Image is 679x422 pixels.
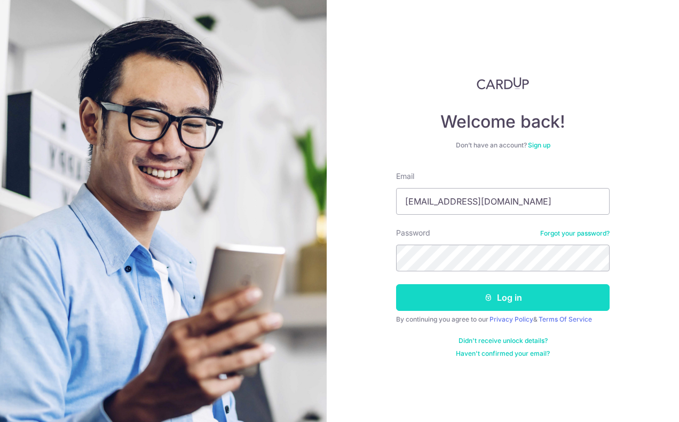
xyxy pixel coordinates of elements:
div: Don’t have an account? [396,141,610,150]
img: CardUp Logo [477,77,529,90]
a: Forgot your password? [540,229,610,238]
input: Enter your Email [396,188,610,215]
div: By continuing you agree to our & [396,315,610,324]
h4: Welcome back! [396,111,610,132]
a: Didn't receive unlock details? [459,337,548,345]
a: Terms Of Service [539,315,592,323]
a: Haven't confirmed your email? [456,349,550,358]
a: Sign up [528,141,550,149]
a: Privacy Policy [489,315,533,323]
label: Email [396,171,414,182]
button: Log in [396,284,610,311]
label: Password [396,228,430,238]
